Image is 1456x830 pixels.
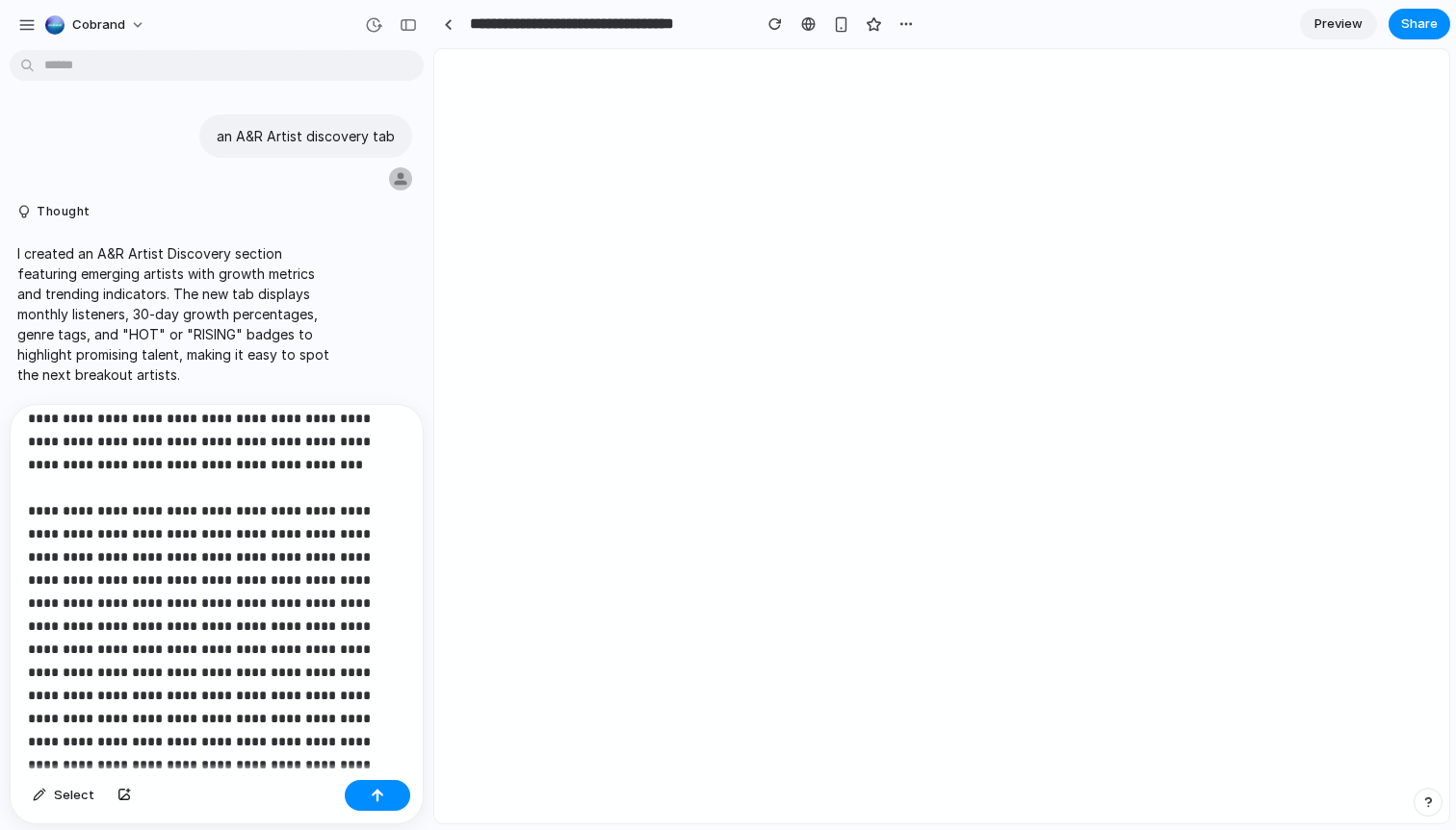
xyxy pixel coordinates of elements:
span: Preview [1314,14,1363,34]
button: Select [23,780,104,811]
p: I created an A&R Artist Discovery section featuring emerging artists with growth metrics and tren... [17,243,339,385]
button: Cobrand [38,10,155,40]
span: Cobrand [72,15,125,35]
span: Select [54,786,94,805]
span: Share [1401,14,1438,34]
a: Preview [1300,9,1377,39]
p: an A&R Artist discovery tab [217,126,395,146]
button: Share [1389,9,1450,39]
